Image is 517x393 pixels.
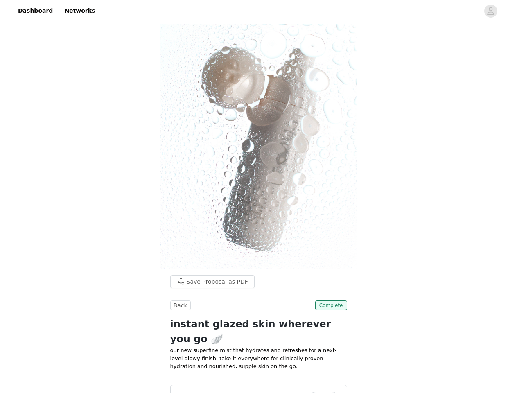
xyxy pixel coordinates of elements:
[170,275,255,288] button: Save Proposal as PDF
[315,300,347,310] span: Complete
[170,346,347,370] p: our new superfine mist that hydrates and refreshes for a next-level glowy finish. take it everywh...
[160,24,357,269] img: campaign image
[170,317,347,346] h1: instant glazed skin wherever you go 🪽
[170,300,191,310] button: Back
[487,5,494,18] div: avatar
[13,2,58,20] a: Dashboard
[59,2,100,20] a: Networks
